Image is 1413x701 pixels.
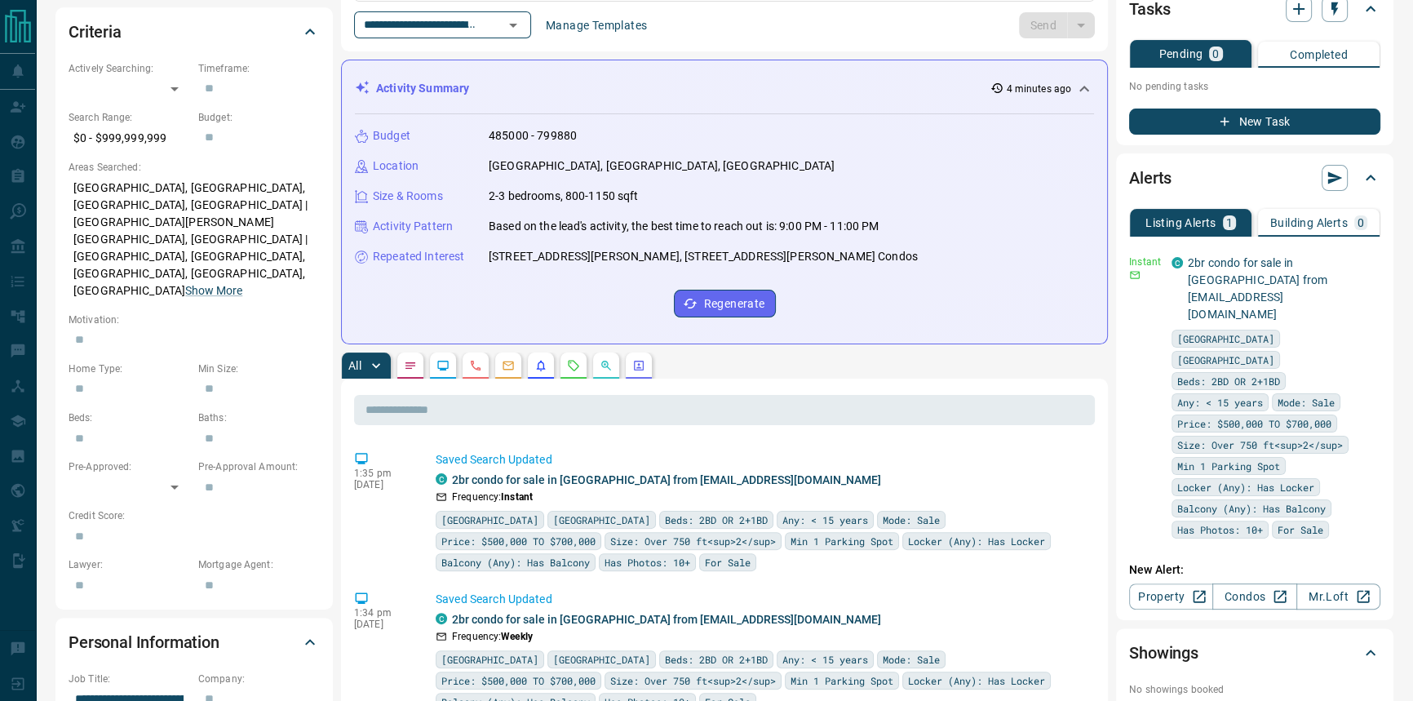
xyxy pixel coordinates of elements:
button: New Task [1129,109,1380,135]
p: Mortgage Agent: [198,557,320,572]
p: Size & Rooms [373,188,443,205]
button: Regenerate [674,290,776,317]
span: Price: $500,000 TO $700,000 [441,672,596,689]
p: 0 [1212,48,1219,60]
p: Activity Summary [376,80,469,97]
svg: Calls [469,359,482,372]
p: [DATE] [354,479,411,490]
h2: Showings [1129,640,1198,666]
p: Lawyer: [69,557,190,572]
p: [DATE] [354,619,411,630]
p: Timeframe: [198,61,320,76]
div: Alerts [1129,158,1380,197]
div: condos.ca [436,613,447,624]
div: condos.ca [1172,257,1183,268]
span: Beds: 2BD OR 2+1BD [665,512,768,528]
span: [GEOGRAPHIC_DATA] [553,512,650,528]
span: Locker (Any): Has Locker [908,533,1045,549]
p: Pending [1158,48,1203,60]
p: 2-3 bedrooms, 800-1150 sqft [489,188,639,205]
span: Size: Over 750 ft<sup>2</sup> [610,533,776,549]
span: Locker (Any): Has Locker [908,672,1045,689]
p: Actively Searching: [69,61,190,76]
p: [GEOGRAPHIC_DATA], [GEOGRAPHIC_DATA], [GEOGRAPHIC_DATA] [489,158,835,175]
p: Min Size: [198,362,320,376]
svg: Notes [404,359,417,372]
p: New Alert: [1129,561,1380,579]
svg: Agent Actions [632,359,645,372]
p: 0 [1358,217,1364,228]
span: [GEOGRAPHIC_DATA] [441,512,538,528]
p: Listing Alerts [1145,217,1216,228]
span: Price: $500,000 TO $700,000 [441,533,596,549]
span: Min 1 Parking Spot [791,533,893,549]
svg: Lead Browsing Activity [436,359,450,372]
p: Activity Pattern [373,218,453,235]
span: Size: Over 750 ft<sup>2</sup> [610,672,776,689]
div: split button [1019,12,1095,38]
p: 1:34 pm [354,607,411,619]
p: No pending tasks [1129,74,1380,99]
svg: Emails [502,359,515,372]
svg: Email [1129,269,1141,281]
p: Completed [1290,49,1348,60]
p: Saved Search Updated [436,451,1088,468]
div: Activity Summary4 minutes ago [355,73,1094,104]
p: [GEOGRAPHIC_DATA], [GEOGRAPHIC_DATA], [GEOGRAPHIC_DATA], [GEOGRAPHIC_DATA] | [GEOGRAPHIC_DATA][PE... [69,175,320,304]
span: [GEOGRAPHIC_DATA] [553,651,650,668]
p: Beds: [69,410,190,425]
p: Instant [1129,255,1162,269]
span: [GEOGRAPHIC_DATA] [1177,352,1274,368]
span: Beds: 2BD OR 2+1BD [1177,373,1280,389]
a: 2br condo for sale in [GEOGRAPHIC_DATA] from [EMAIL_ADDRESS][DOMAIN_NAME] [1188,256,1327,321]
h2: Alerts [1129,165,1172,191]
strong: Weekly [501,631,533,642]
span: Any: < 15 years [1177,394,1263,410]
p: [STREET_ADDRESS][PERSON_NAME], [STREET_ADDRESS][PERSON_NAME] Condos [489,248,918,265]
svg: Requests [567,359,580,372]
p: Baths: [198,410,320,425]
div: Showings [1129,633,1380,672]
button: Show More [185,282,242,299]
p: Building Alerts [1270,217,1348,228]
button: Manage Templates [536,12,657,38]
span: For Sale [1278,521,1323,538]
div: Personal Information [69,623,320,662]
span: Balcony (Any): Has Balcony [1177,500,1326,517]
p: All [348,360,361,371]
a: 2br condo for sale in [GEOGRAPHIC_DATA] from [EMAIL_ADDRESS][DOMAIN_NAME] [452,613,881,626]
span: Has Photos: 10+ [1177,521,1263,538]
span: Size: Over 750 ft<sup>2</sup> [1177,437,1343,453]
span: [GEOGRAPHIC_DATA] [441,651,538,668]
a: Mr.Loft [1296,583,1380,610]
span: Has Photos: 10+ [605,554,690,570]
span: Any: < 15 years [782,651,868,668]
span: Min 1 Parking Spot [791,672,893,689]
p: Home Type: [69,362,190,376]
div: condos.ca [436,473,447,485]
span: Price: $500,000 TO $700,000 [1177,415,1331,432]
p: Credit Score: [69,508,320,523]
p: Search Range: [69,110,190,125]
p: Pre-Approved: [69,459,190,474]
a: Property [1129,583,1213,610]
svg: Listing Alerts [534,359,547,372]
span: Min 1 Parking Spot [1177,458,1280,474]
p: Company: [198,672,320,686]
p: Budget: [198,110,320,125]
span: Any: < 15 years [782,512,868,528]
p: No showings booked [1129,682,1380,697]
span: For Sale [705,554,751,570]
span: Mode: Sale [1278,394,1335,410]
span: Locker (Any): Has Locker [1177,479,1314,495]
h2: Personal Information [69,629,219,655]
span: Mode: Sale [883,512,940,528]
p: Based on the lead's activity, the best time to reach out is: 9:00 PM - 11:00 PM [489,218,879,235]
div: Criteria [69,12,320,51]
strong: Instant [501,491,533,503]
p: Motivation: [69,313,320,327]
a: Condos [1212,583,1296,610]
p: Location [373,158,419,175]
p: Areas Searched: [69,160,320,175]
span: [GEOGRAPHIC_DATA] [1177,331,1274,347]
